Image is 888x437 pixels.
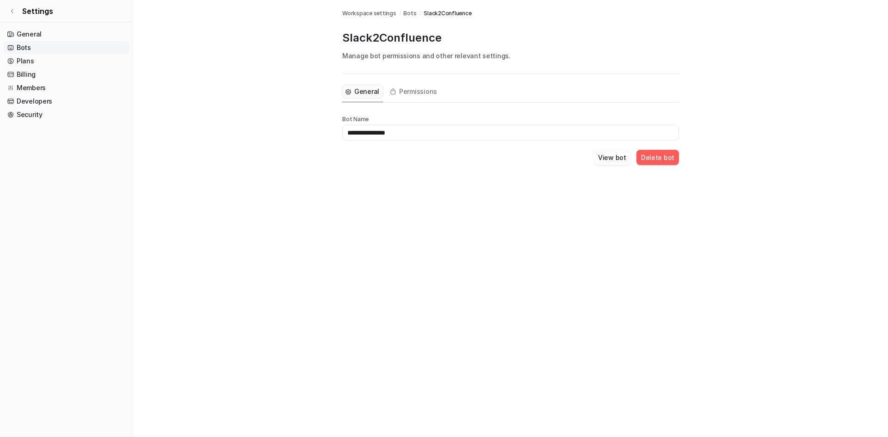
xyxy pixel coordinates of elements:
[342,81,441,102] nav: Tabs
[342,31,679,45] p: Slack2Confluence
[419,9,421,18] span: /
[424,9,471,18] span: Slack2Confluence
[4,28,129,41] a: General
[399,87,437,96] span: Permissions
[403,9,416,18] a: Bots
[342,116,679,123] p: Bot Name
[4,95,129,108] a: Developers
[4,68,129,81] a: Billing
[636,150,679,165] button: Delete bot
[4,81,129,94] a: Members
[342,9,396,18] a: Workspace settings
[342,51,679,61] p: Manage bot permissions and other relevant settings.
[4,55,129,68] a: Plans
[4,108,129,121] a: Security
[342,85,383,98] button: General
[354,87,379,96] span: General
[22,6,53,17] span: Settings
[399,9,401,18] span: /
[4,41,129,54] a: Bots
[593,150,631,165] button: View bot
[387,85,441,98] button: Permissions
